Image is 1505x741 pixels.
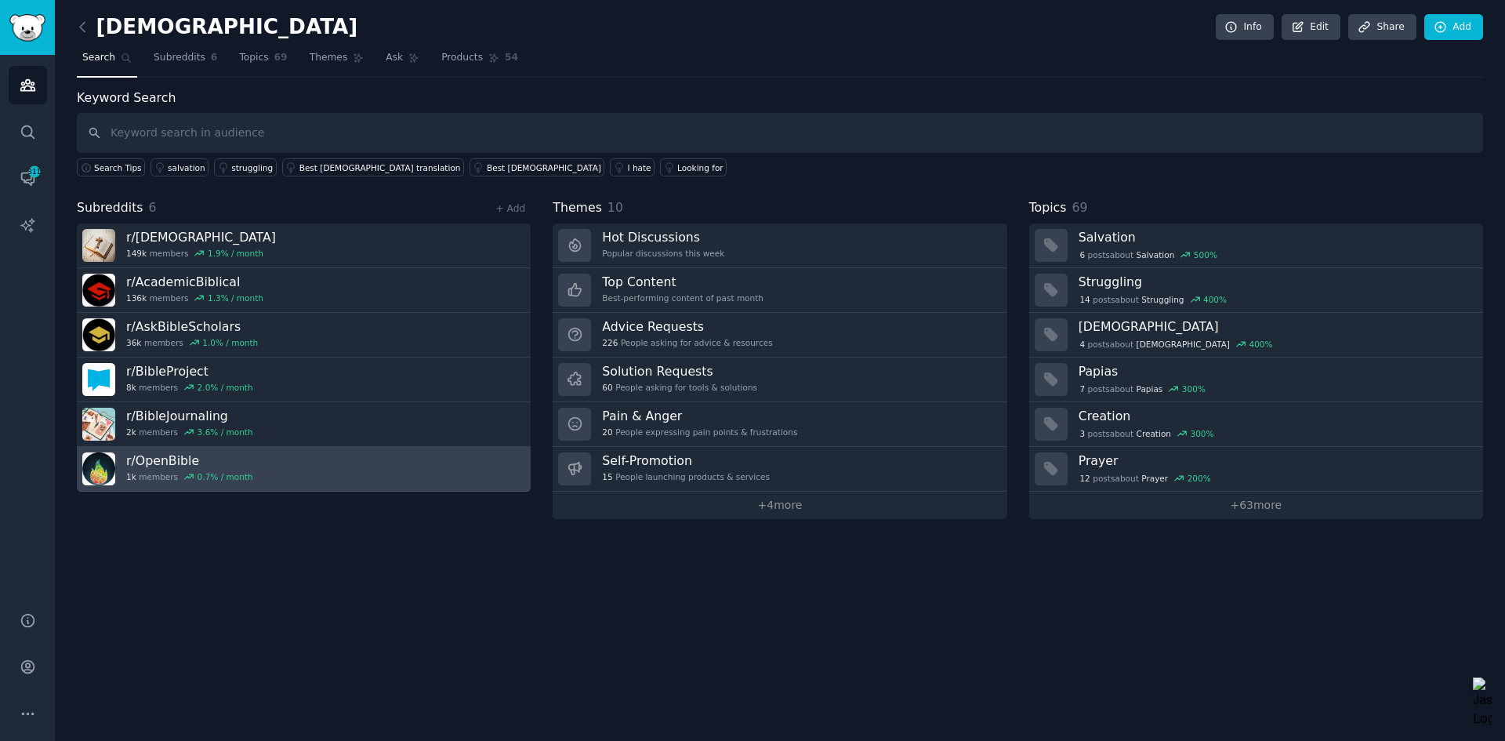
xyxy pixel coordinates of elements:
[553,447,1006,492] a: Self-Promotion15People launching products & services
[126,318,258,335] h3: r/ AskBibleScholars
[126,452,253,469] h3: r/ OpenBible
[77,90,176,105] label: Keyword Search
[148,45,223,78] a: Subreddits6
[126,363,253,380] h3: r/ BibleProject
[126,274,263,290] h3: r/ AcademicBiblical
[82,452,115,485] img: OpenBible
[149,200,157,215] span: 6
[1029,223,1483,268] a: Salvation6postsaboutSalvation500%
[126,229,276,245] h3: r/ [DEMOGRAPHIC_DATA]
[1424,14,1483,41] a: Add
[77,223,531,268] a: r/[DEMOGRAPHIC_DATA]149kmembers1.9% / month
[77,113,1483,153] input: Keyword search in audience
[487,162,601,173] div: Best [DEMOGRAPHIC_DATA]
[602,408,797,424] h3: Pain & Anger
[627,162,651,173] div: I hate
[386,51,403,65] span: Ask
[231,162,273,173] div: struggling
[602,471,770,482] div: People launching products & services
[1079,473,1090,484] span: 12
[602,452,770,469] h3: Self-Promotion
[1079,229,1472,245] h3: Salvation
[602,318,772,335] h3: Advice Requests
[1079,471,1213,485] div: post s about
[1079,248,1219,262] div: post s about
[239,51,268,65] span: Topics
[1079,363,1472,380] h3: Papias
[82,408,115,441] img: BibleJournaling
[436,45,524,78] a: Products54
[1079,427,1216,441] div: post s about
[1079,339,1085,350] span: 4
[505,51,518,65] span: 54
[208,248,263,259] div: 1.9 % / month
[1203,294,1227,305] div: 400 %
[1282,14,1340,41] a: Edit
[126,337,258,348] div: members
[602,229,724,245] h3: Hot Discussions
[1348,14,1416,41] a: Share
[202,337,258,348] div: 1.0 % / month
[553,402,1006,447] a: Pain & Anger20People expressing pain points & frustrations
[126,382,253,393] div: members
[310,51,348,65] span: Themes
[1079,249,1085,260] span: 6
[208,292,263,303] div: 1.3 % / month
[1079,452,1472,469] h3: Prayer
[602,382,757,393] div: People asking for tools & solutions
[553,223,1006,268] a: Hot DiscussionsPopular discussions this week
[126,427,136,438] span: 2k
[82,229,115,262] img: Bible
[77,198,143,218] span: Subreddits
[82,318,115,351] img: AskBibleScholars
[441,51,483,65] span: Products
[1079,294,1090,305] span: 14
[1079,318,1472,335] h3: [DEMOGRAPHIC_DATA]
[77,358,531,402] a: r/BibleProject8kmembers2.0% / month
[1141,473,1168,484] span: Prayer
[126,408,253,424] h3: r/ BibleJournaling
[168,162,205,173] div: salvation
[1137,249,1175,260] span: Salvation
[1079,382,1207,396] div: post s about
[1079,383,1085,394] span: 7
[1029,402,1483,447] a: Creation3postsaboutCreation300%
[380,45,425,78] a: Ask
[602,427,797,438] div: People expressing pain points & frustrations
[602,427,612,438] span: 20
[198,471,253,482] div: 0.7 % / month
[126,248,276,259] div: members
[211,51,218,65] span: 6
[150,158,209,176] a: salvation
[602,292,763,303] div: Best-performing content of past month
[82,51,115,65] span: Search
[677,162,723,173] div: Looking for
[1137,428,1171,439] span: Creation
[1079,292,1228,307] div: post s about
[1029,313,1483,358] a: [DEMOGRAPHIC_DATA]4postsabout[DEMOGRAPHIC_DATA]400%
[126,427,253,438] div: members
[126,248,147,259] span: 149k
[1249,339,1272,350] div: 400 %
[126,337,141,348] span: 36k
[94,162,142,173] span: Search Tips
[154,51,205,65] span: Subreddits
[602,248,724,259] div: Popular discussions this week
[1079,274,1472,290] h3: Struggling
[126,292,263,303] div: members
[126,382,136,393] span: 8k
[553,268,1006,313] a: Top ContentBest-performing content of past month
[77,15,357,40] h2: [DEMOGRAPHIC_DATA]
[77,313,531,358] a: r/AskBibleScholars36kmembers1.0% / month
[234,45,292,78] a: Topics69
[602,363,757,380] h3: Solution Requests
[82,274,115,307] img: AcademicBiblical
[198,427,253,438] div: 3.6 % / month
[602,337,772,348] div: People asking for advice & resources
[27,166,42,177] span: 311
[1029,268,1483,313] a: Struggling14postsaboutStruggling400%
[126,471,136,482] span: 1k
[470,158,604,176] a: Best [DEMOGRAPHIC_DATA]
[77,447,531,492] a: r/OpenBible1kmembers0.7% / month
[9,159,47,198] a: 311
